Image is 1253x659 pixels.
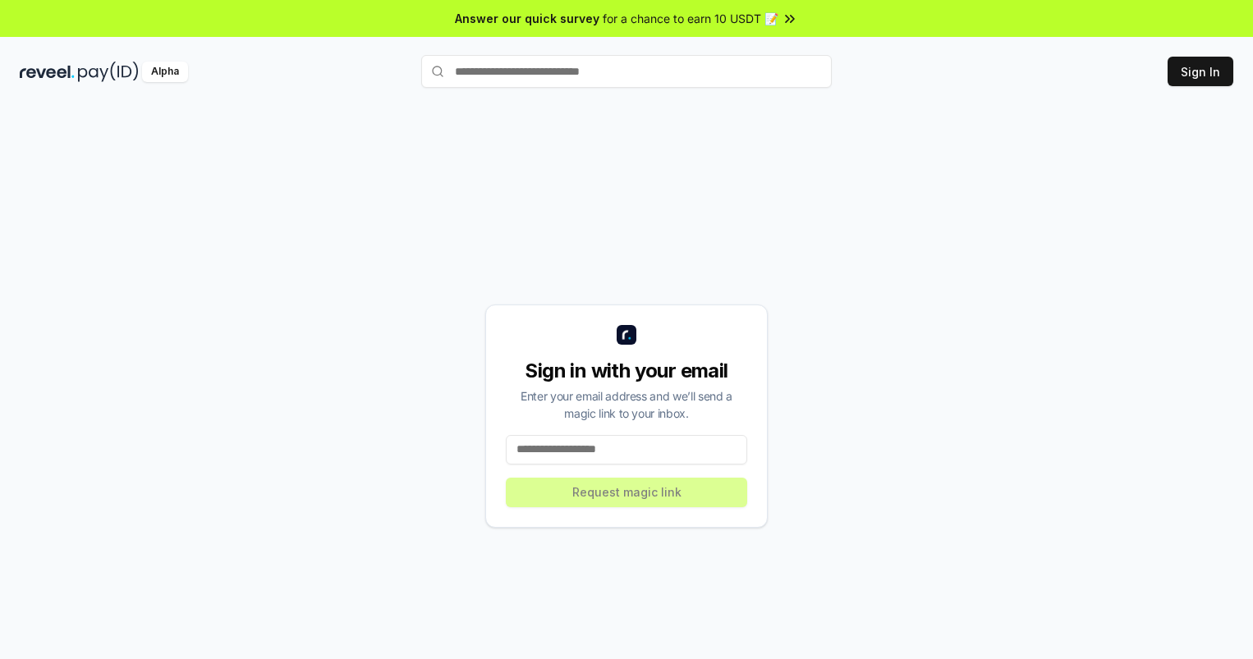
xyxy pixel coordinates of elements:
span: for a chance to earn 10 USDT 📝 [603,10,778,27]
div: Alpha [142,62,188,82]
div: Enter your email address and we’ll send a magic link to your inbox. [506,387,747,422]
img: pay_id [78,62,139,82]
img: logo_small [617,325,636,345]
div: Sign in with your email [506,358,747,384]
img: reveel_dark [20,62,75,82]
span: Answer our quick survey [455,10,599,27]
button: Sign In [1168,57,1233,86]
